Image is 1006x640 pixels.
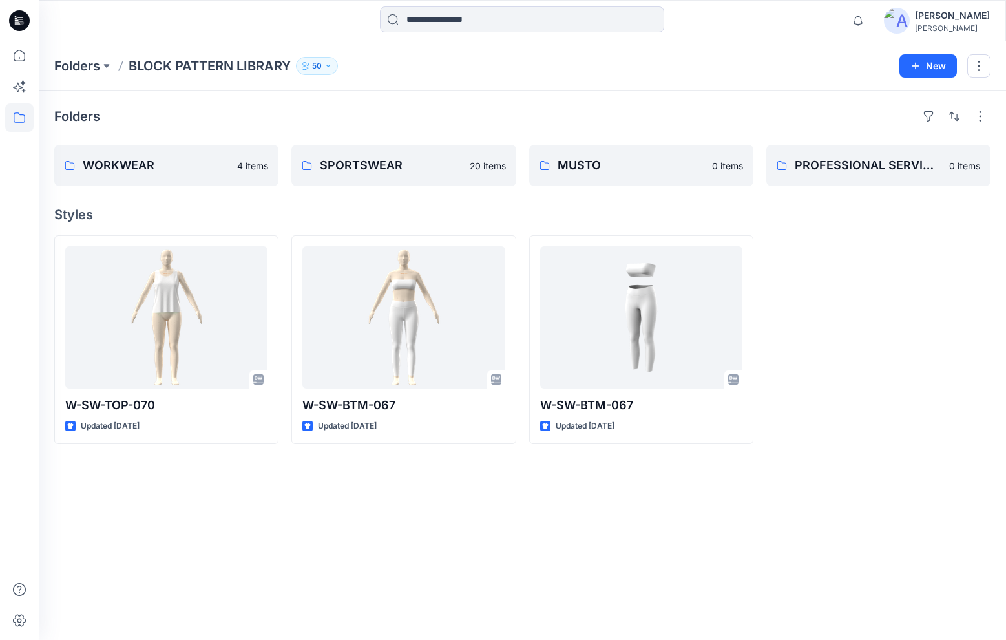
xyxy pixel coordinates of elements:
[915,8,990,23] div: [PERSON_NAME]
[83,156,229,175] p: WORKWEAR
[470,159,506,173] p: 20 items
[529,145,753,186] a: MUSTO0 items
[54,145,278,186] a: WORKWEAR4 items
[556,420,614,433] p: Updated [DATE]
[884,8,910,34] img: avatar
[54,109,100,124] h4: Folders
[54,207,990,222] h4: Styles
[320,156,461,175] p: SPORTSWEAR
[949,159,980,173] p: 0 items
[766,145,990,186] a: PROFESSIONAL SERVICES0 items
[540,246,742,389] a: W-SW-BTM-067
[296,57,338,75] button: 50
[54,57,100,75] a: Folders
[81,420,140,433] p: Updated [DATE]
[302,396,505,414] p: W-SW-BTM-067
[899,54,957,78] button: New
[795,156,941,175] p: PROFESSIONAL SERVICES
[302,246,505,389] a: W-SW-BTM-067
[291,145,516,186] a: SPORTSWEAR20 items
[540,396,742,414] p: W-SW-BTM-067
[65,246,267,389] a: W-SW-TOP-070
[558,156,704,175] p: MUSTO
[237,159,268,173] p: 4 items
[318,420,377,433] p: Updated [DATE]
[312,59,322,73] p: 50
[129,57,291,75] p: BLOCK PATTERN LIBRARY
[712,159,743,173] p: 0 items
[65,396,267,414] p: W-SW-TOP-070
[915,23,990,33] div: [PERSON_NAME]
